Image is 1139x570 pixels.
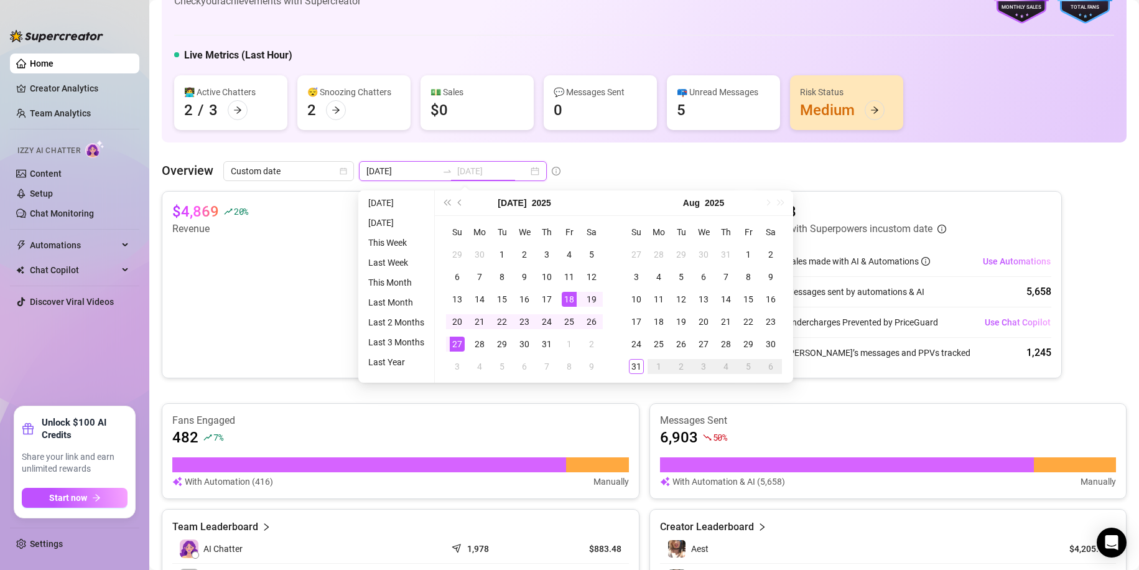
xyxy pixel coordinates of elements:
[718,314,733,329] div: 21
[30,260,118,280] span: Chat Copilot
[442,166,452,176] span: swap-right
[648,221,670,243] th: Mo
[472,314,487,329] div: 21
[558,243,580,266] td: 2025-07-04
[937,225,946,233] span: info-circle
[718,247,733,262] div: 31
[703,433,712,442] span: fall
[446,333,468,355] td: 2025-07-27
[692,355,715,378] td: 2025-09-03
[741,247,756,262] div: 1
[558,355,580,378] td: 2025-08-08
[984,312,1051,332] button: Use Chat Copilot
[692,288,715,311] td: 2025-08-13
[1026,345,1051,360] div: 1,245
[651,247,666,262] div: 28
[450,292,465,307] div: 13
[262,520,271,535] span: right
[593,475,629,488] article: Manually
[696,337,711,352] div: 27
[651,314,666,329] div: 18
[648,266,670,288] td: 2025-08-04
[536,221,558,243] th: Th
[683,190,700,215] button: Choose a month
[468,355,491,378] td: 2025-08-04
[363,335,429,350] li: Last 3 Months
[674,269,689,284] div: 5
[670,243,692,266] td: 2025-07-29
[472,359,487,374] div: 4
[763,292,778,307] div: 16
[715,221,737,243] th: Th
[30,189,53,199] a: Setup
[172,475,182,488] img: svg%3e
[16,240,26,250] span: thunderbolt
[674,337,689,352] div: 26
[670,311,692,333] td: 2025-08-19
[674,292,689,307] div: 12
[1097,528,1127,558] div: Open Intercom Messenger
[446,355,468,378] td: 2025-08-03
[625,221,648,243] th: Su
[30,78,129,98] a: Creator Analytics
[517,247,532,262] div: 2
[209,100,218,120] div: 3
[536,266,558,288] td: 2025-07-10
[30,108,91,118] a: Team Analytics
[761,222,932,236] article: Made with Superpowers in custom date
[660,475,670,488] img: svg%3e
[539,359,554,374] div: 7
[536,288,558,311] td: 2025-07-17
[495,314,509,329] div: 22
[430,100,448,120] div: $0
[517,292,532,307] div: 16
[172,202,219,222] article: $4,869
[363,315,429,330] li: Last 2 Months
[491,266,513,288] td: 2025-07-08
[539,247,554,262] div: 3
[495,359,509,374] div: 5
[558,266,580,288] td: 2025-07-11
[536,311,558,333] td: 2025-07-24
[584,314,599,329] div: 26
[562,337,577,352] div: 1
[737,311,760,333] td: 2025-08-22
[554,100,562,120] div: 0
[495,292,509,307] div: 15
[677,100,686,120] div: 5
[495,269,509,284] div: 8
[648,243,670,266] td: 2025-07-28
[625,311,648,333] td: 2025-08-17
[737,288,760,311] td: 2025-08-15
[30,539,63,549] a: Settings
[660,520,754,535] article: Creator Leaderboard
[30,208,94,218] a: Chat Monitoring
[1056,4,1114,12] div: Total Fans
[718,337,733,352] div: 28
[234,205,248,217] span: 20 %
[737,221,760,243] th: Fr
[760,266,782,288] td: 2025-08-09
[648,333,670,355] td: 2025-08-25
[580,266,603,288] td: 2025-07-12
[584,269,599,284] div: 12
[539,269,554,284] div: 10
[446,243,468,266] td: 2025-06-29
[430,85,524,99] div: 💵 Sales
[692,221,715,243] th: We
[761,282,924,302] div: Messages sent by automations & AI
[440,190,453,215] button: Last year (Control + left)
[450,247,465,262] div: 29
[758,520,766,535] span: right
[453,190,467,215] button: Previous month (PageUp)
[625,243,648,266] td: 2025-07-27
[580,333,603,355] td: 2025-08-02
[513,221,536,243] th: We
[761,343,970,363] div: [PERSON_NAME]’s messages and PPVs tracked
[562,292,577,307] div: 18
[691,544,709,554] span: Aest
[446,266,468,288] td: 2025-07-06
[992,4,1051,12] div: Monthly Sales
[674,359,689,374] div: 2
[491,311,513,333] td: 2025-07-22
